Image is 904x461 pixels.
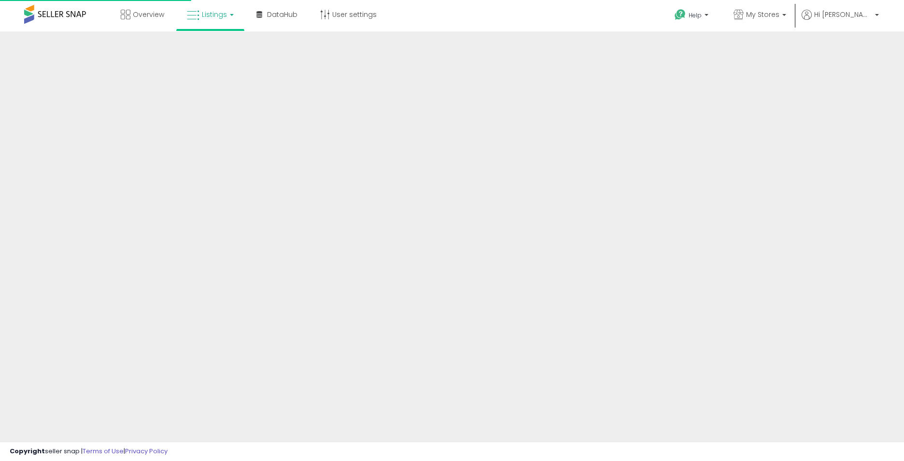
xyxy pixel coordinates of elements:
span: Overview [133,10,164,19]
i: Get Help [674,9,686,21]
a: Help [667,1,718,31]
span: Help [689,11,702,19]
span: My Stores [746,10,779,19]
span: DataHub [267,10,297,19]
span: Hi [PERSON_NAME] [814,10,872,19]
span: Listings [202,10,227,19]
a: Hi [PERSON_NAME] [802,10,879,31]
